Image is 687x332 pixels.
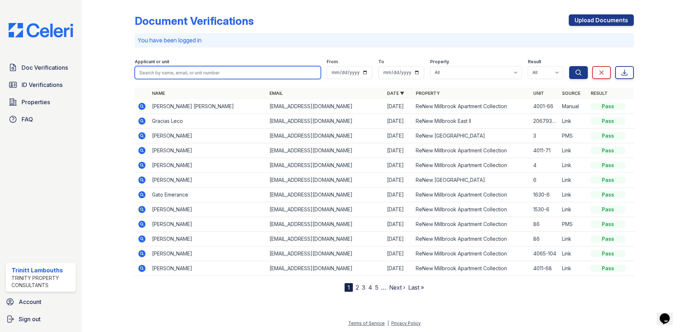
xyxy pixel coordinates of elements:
[269,91,283,96] a: Email
[267,129,384,143] td: [EMAIL_ADDRESS][DOMAIN_NAME]
[559,158,588,173] td: Link
[413,114,530,129] td: ReNew Millbrook East II
[6,60,76,75] a: Doc Verifications
[149,217,267,232] td: [PERSON_NAME]
[530,261,559,276] td: 4011-68
[387,91,404,96] a: Date ▼
[530,143,559,158] td: 4011-71
[149,188,267,202] td: Gato Emerance
[19,298,41,306] span: Account
[533,91,544,96] a: Unit
[267,188,384,202] td: [EMAIL_ADDRESS][DOMAIN_NAME]
[559,261,588,276] td: Link
[384,173,413,188] td: [DATE]
[389,284,405,291] a: Next ›
[356,284,359,291] a: 2
[384,114,413,129] td: [DATE]
[345,283,353,292] div: 1
[413,99,530,114] td: ReNew Millbrook Apartment Collection
[391,321,421,326] a: Privacy Policy
[530,232,559,246] td: 86
[381,283,386,292] span: …
[408,284,424,291] a: Last »
[413,202,530,217] td: ReNew Millbrook Apartment Collection
[149,246,267,261] td: [PERSON_NAME]
[430,59,449,65] label: Property
[327,59,338,65] label: From
[3,312,79,326] button: Sign out
[149,173,267,188] td: [PERSON_NAME]
[384,261,413,276] td: [DATE]
[149,232,267,246] td: [PERSON_NAME]
[6,78,76,92] a: ID Verifications
[530,202,559,217] td: 1530-6
[530,217,559,232] td: 86
[413,188,530,202] td: ReNew Millbrook Apartment Collection
[384,188,413,202] td: [DATE]
[591,176,625,184] div: Pass
[591,191,625,198] div: Pass
[559,99,588,114] td: Manual
[413,129,530,143] td: ReNew [GEOGRAPHIC_DATA]
[3,295,79,309] a: Account
[368,284,372,291] a: 4
[267,99,384,114] td: [EMAIL_ADDRESS][DOMAIN_NAME]
[149,129,267,143] td: [PERSON_NAME]
[413,217,530,232] td: ReNew Millbrook Apartment Collection
[267,173,384,188] td: [EMAIL_ADDRESS][DOMAIN_NAME]
[530,158,559,173] td: 4
[591,265,625,272] div: Pass
[135,59,169,65] label: Applicant or unit
[559,173,588,188] td: Link
[135,14,254,27] div: Document Verifications
[559,188,588,202] td: Link
[559,114,588,129] td: Link
[530,99,559,114] td: 4001-66
[138,36,631,45] p: You have been logged in
[591,221,625,228] div: Pass
[267,143,384,158] td: [EMAIL_ADDRESS][DOMAIN_NAME]
[559,232,588,246] td: Link
[384,129,413,143] td: [DATE]
[591,117,625,125] div: Pass
[267,261,384,276] td: [EMAIL_ADDRESS][DOMAIN_NAME]
[384,202,413,217] td: [DATE]
[591,162,625,169] div: Pass
[591,91,608,96] a: Result
[413,261,530,276] td: ReNew Millbrook Apartment Collection
[559,143,588,158] td: Link
[591,147,625,154] div: Pass
[149,99,267,114] td: [PERSON_NAME] [PERSON_NAME]
[378,59,384,65] label: To
[562,91,580,96] a: Source
[362,284,365,291] a: 3
[22,63,68,72] span: Doc Verifications
[11,275,73,289] div: Trinity Property Consultants
[559,129,588,143] td: PMS
[591,250,625,257] div: Pass
[530,188,559,202] td: 1630-6
[375,284,378,291] a: 5
[135,66,321,79] input: Search by name, email, or unit number
[413,143,530,158] td: ReNew Millbrook Apartment Collection
[559,202,588,217] td: Link
[22,98,50,106] span: Properties
[149,158,267,173] td: [PERSON_NAME]
[530,114,559,129] td: 20679379
[384,99,413,114] td: [DATE]
[530,129,559,143] td: 3
[149,202,267,217] td: [PERSON_NAME]
[267,114,384,129] td: [EMAIL_ADDRESS][DOMAIN_NAME]
[591,235,625,243] div: Pass
[3,23,79,37] img: CE_Logo_Blue-a8612792a0a2168367f1c8372b55b34899dd931a85d93a1a3d3e32e68fde9ad4.png
[413,246,530,261] td: ReNew Millbrook Apartment Collection
[384,158,413,173] td: [DATE]
[149,261,267,276] td: [PERSON_NAME]
[149,143,267,158] td: [PERSON_NAME]
[22,80,63,89] span: ID Verifications
[6,95,76,109] a: Properties
[384,246,413,261] td: [DATE]
[152,91,165,96] a: Name
[591,132,625,139] div: Pass
[413,232,530,246] td: ReNew Millbrook Apartment Collection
